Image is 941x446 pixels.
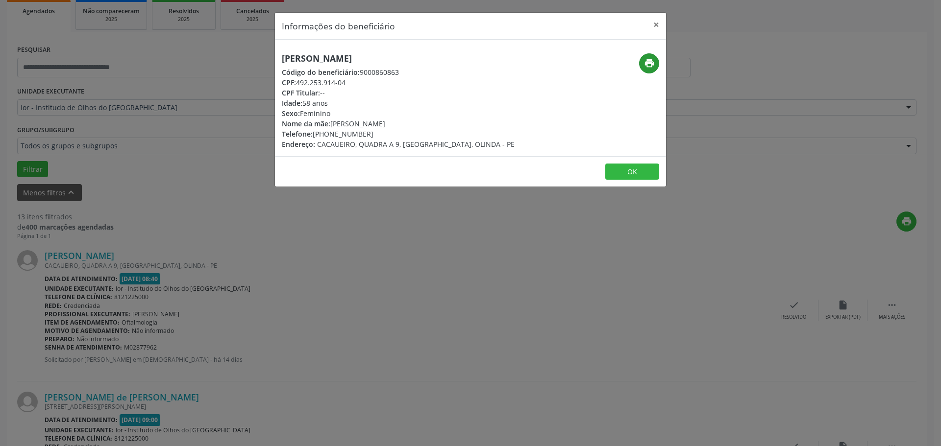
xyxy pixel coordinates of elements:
span: CPF Titular: [282,88,320,97]
div: 492.253.914-04 [282,77,515,88]
div: -- [282,88,515,98]
div: 58 anos [282,98,515,108]
span: Telefone: [282,129,313,139]
i: print [644,58,655,69]
button: OK [605,164,659,180]
span: CPF: [282,78,296,87]
span: Nome da mãe: [282,119,330,128]
span: Código do beneficiário: [282,68,360,77]
div: [PERSON_NAME] [282,118,515,129]
div: Feminino [282,108,515,118]
button: Close [646,13,666,37]
button: print [639,53,659,73]
span: Endereço: [282,140,315,149]
div: [PHONE_NUMBER] [282,129,515,139]
span: Sexo: [282,109,300,118]
h5: Informações do beneficiário [282,20,395,32]
h5: [PERSON_NAME] [282,53,515,64]
div: 9000860863 [282,67,515,77]
span: CACAUEIRO, QUADRA A 9, [GEOGRAPHIC_DATA], OLINDA - PE [317,140,515,149]
span: Idade: [282,98,302,108]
